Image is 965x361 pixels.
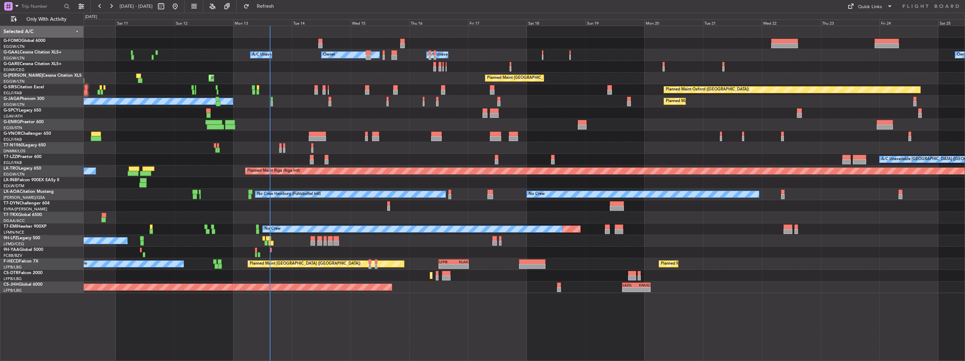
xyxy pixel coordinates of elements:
[428,50,458,60] div: A/C Unavailable
[4,74,82,78] a: G-[PERSON_NAME]Cessna Citation XLS
[4,283,19,287] span: CS-JHH
[4,224,17,229] span: T7-EMI
[4,178,59,182] a: LX-INBFalcon 900EX EASy II
[4,148,25,154] a: DNMM/LOS
[468,19,527,26] div: Fri 17
[4,102,25,107] a: EGGW/LTN
[4,276,22,281] a: LFPB/LBG
[264,224,281,234] div: No Crew
[4,155,41,159] a: T7-LZZIPraetor 600
[4,74,43,78] span: G-[PERSON_NAME]
[454,264,468,268] div: -
[4,201,50,205] a: T7-DYNChallenger 604
[4,79,25,84] a: EGGW/LTN
[4,120,44,124] a: G-ENRGPraetor 600
[4,201,19,205] span: T7-DYN
[487,73,598,83] div: Planned Maint [GEOGRAPHIC_DATA] ([GEOGRAPHIC_DATA])
[233,19,292,26] div: Mon 13
[586,19,644,26] div: Sun 19
[4,39,45,43] a: G-FOMOGlobal 6000
[821,19,880,26] div: Thu 23
[4,97,20,101] span: G-JAGA
[4,166,19,171] span: LX-TRO
[4,108,19,113] span: G-SPCY
[120,3,153,9] span: [DATE] - [DATE]
[4,62,62,66] a: G-GARECessna Citation XLS+
[251,4,280,9] span: Refresh
[4,253,22,258] a: FCBB/BZV
[57,19,116,26] div: Fri 10
[636,287,650,292] div: -
[666,96,777,107] div: Planned Maint [GEOGRAPHIC_DATA] ([GEOGRAPHIC_DATA])
[4,120,20,124] span: G-ENRG
[4,195,45,200] a: [PERSON_NAME]/QSA
[4,190,20,194] span: LX-AOA
[454,260,468,264] div: KLAX
[439,264,454,268] div: -
[4,190,54,194] a: LX-AOACitation Mustang
[4,143,46,147] a: T7-N1960Legacy 650
[623,283,637,287] div: LEZG
[240,1,282,12] button: Refresh
[4,160,22,165] a: EGLF/FAB
[4,39,21,43] span: G-FOMO
[644,19,703,26] div: Mon 20
[250,259,360,269] div: Planned Maint [GEOGRAPHIC_DATA] ([GEOGRAPHIC_DATA])
[4,259,38,264] a: F-HECDFalcon 7X
[4,137,22,142] a: EGLF/FAB
[4,259,19,264] span: F-HECD
[4,50,62,55] a: G-GAALCessna Citation XLS+
[666,84,749,95] div: Planned Maint Oxford ([GEOGRAPHIC_DATA])
[527,19,586,26] div: Sat 18
[4,67,25,72] a: EGNR/CEG
[4,56,25,61] a: EGGW/LTN
[636,283,650,287] div: KNUQ
[4,248,19,252] span: 9H-YAA
[529,189,545,199] div: No Crew
[4,178,17,182] span: LX-INB
[4,288,22,293] a: LFPB/LBG
[4,62,20,66] span: G-GARE
[4,50,20,55] span: G-GAAL
[323,50,335,60] div: Owner
[4,155,18,159] span: T7-LZZI
[8,14,76,25] button: Only With Activity
[432,270,468,281] div: Planned Maint Sofia
[4,271,19,275] span: CS-DTR
[18,17,74,22] span: Only With Activity
[409,19,468,26] div: Thu 16
[4,213,18,217] span: T7-TRX
[4,224,46,229] a: T7-EMIHawker 900XP
[703,19,762,26] div: Tue 21
[4,166,41,171] a: LX-TROLegacy 650
[252,50,281,60] div: A/C Unavailable
[4,271,43,275] a: CS-DTRFalcon 2000
[4,265,22,270] a: LFPB/LBG
[4,236,18,240] span: 9H-LPZ
[4,90,22,96] a: EGLF/FAB
[116,19,174,26] div: Sat 11
[85,14,97,20] div: [DATE]
[4,183,24,189] a: EDLW/DTM
[4,44,25,49] a: EGGW/LTN
[4,230,24,235] a: LFMN/NCE
[4,108,41,113] a: G-SPCYLegacy 650
[4,213,42,217] a: T7-TRXGlobal 6500
[4,236,40,240] a: 9H-LPZLegacy 500
[762,19,820,26] div: Wed 22
[174,19,233,26] div: Sun 12
[4,114,23,119] a: LGAV/ATH
[21,1,62,12] input: Trip Number
[439,260,454,264] div: LFPB
[4,85,44,89] a: G-SIRSCitation Excel
[4,132,21,136] span: G-VNOR
[4,207,47,212] a: EVRA/[PERSON_NAME]
[4,132,51,136] a: G-VNORChallenger 650
[4,283,43,287] a: CS-JHHGlobal 6000
[844,1,896,12] button: Quick Links
[661,259,772,269] div: Planned Maint [GEOGRAPHIC_DATA] ([GEOGRAPHIC_DATA])
[4,143,23,147] span: T7-N1960
[257,189,321,199] div: No Crew Hamburg (Fuhlsbuttel Intl)
[4,218,25,223] a: DGAA/ACC
[4,172,25,177] a: EGGW/LTN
